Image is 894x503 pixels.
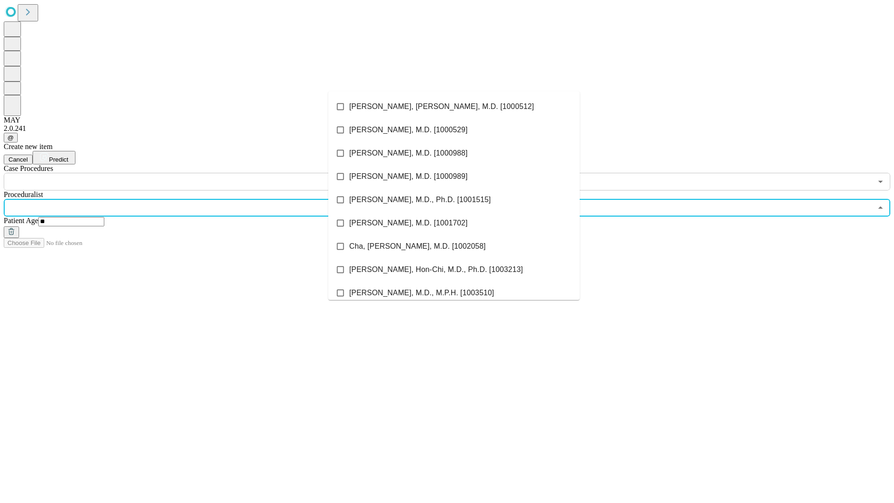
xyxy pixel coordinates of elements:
[4,124,890,133] div: 2.0.241
[4,143,53,150] span: Create new item
[349,218,467,229] span: [PERSON_NAME], M.D. [1001702]
[874,175,887,188] button: Open
[4,164,53,172] span: Scheduled Procedure
[349,264,523,275] span: [PERSON_NAME], Hon-Chi, M.D., Ph.D. [1003213]
[4,116,890,124] div: MAY
[349,148,467,159] span: [PERSON_NAME], M.D. [1000988]
[349,194,491,205] span: [PERSON_NAME], M.D., Ph.D. [1001515]
[7,134,14,141] span: @
[349,287,494,299] span: [PERSON_NAME], M.D., M.P.H. [1003510]
[49,156,68,163] span: Predict
[349,171,467,182] span: [PERSON_NAME], M.D. [1000989]
[349,124,467,136] span: [PERSON_NAME], M.D. [1000529]
[8,156,28,163] span: Cancel
[349,101,534,112] span: [PERSON_NAME], [PERSON_NAME], M.D. [1000512]
[4,190,43,198] span: Proceduralist
[4,133,18,143] button: @
[33,151,75,164] button: Predict
[4,155,33,164] button: Cancel
[4,217,38,224] span: Patient Age
[874,201,887,214] button: Close
[349,241,486,252] span: Cha, [PERSON_NAME], M.D. [1002058]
